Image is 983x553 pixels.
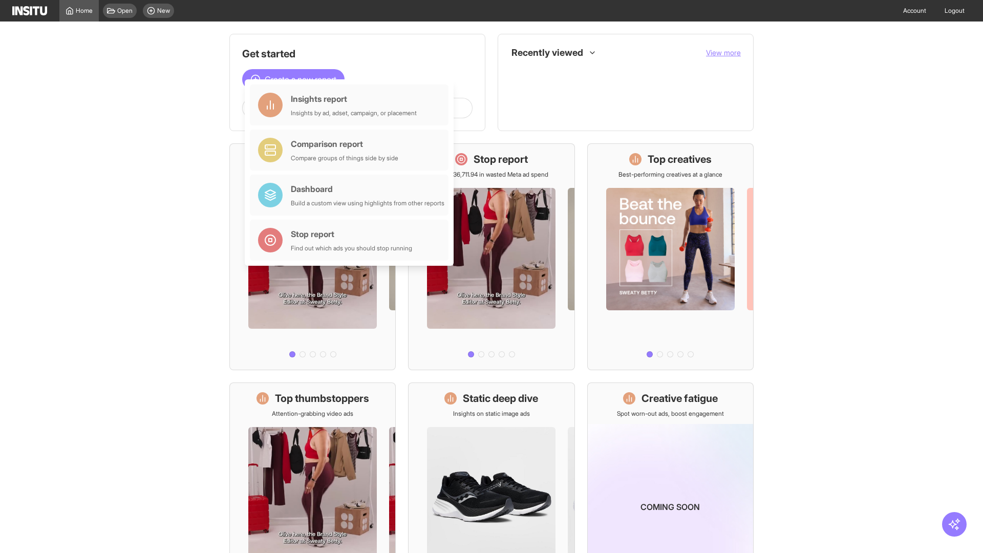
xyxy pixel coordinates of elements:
[587,143,754,370] a: Top creativesBest-performing creatives at a glance
[435,171,548,179] p: Save £36,711.94 in wasted Meta ad spend
[291,244,412,252] div: Find out which ads you should stop running
[229,143,396,370] a: What's live nowSee all active ads instantly
[117,7,133,15] span: Open
[242,47,473,61] h1: Get started
[275,391,369,406] h1: Top thumbstoppers
[706,48,741,57] span: View more
[291,199,444,207] div: Build a custom view using highlights from other reports
[291,93,417,105] div: Insights report
[291,228,412,240] div: Stop report
[291,138,398,150] div: Comparison report
[76,7,93,15] span: Home
[265,73,336,86] span: Create a new report
[706,48,741,58] button: View more
[12,6,47,15] img: Logo
[291,154,398,162] div: Compare groups of things side by side
[157,7,170,15] span: New
[618,171,722,179] p: Best-performing creatives at a glance
[453,410,530,418] p: Insights on static image ads
[474,152,528,166] h1: Stop report
[463,391,538,406] h1: Static deep dive
[408,143,574,370] a: Stop reportSave £36,711.94 in wasted Meta ad spend
[272,410,353,418] p: Attention-grabbing video ads
[242,69,345,90] button: Create a new report
[648,152,712,166] h1: Top creatives
[291,109,417,117] div: Insights by ad, adset, campaign, or placement
[291,183,444,195] div: Dashboard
